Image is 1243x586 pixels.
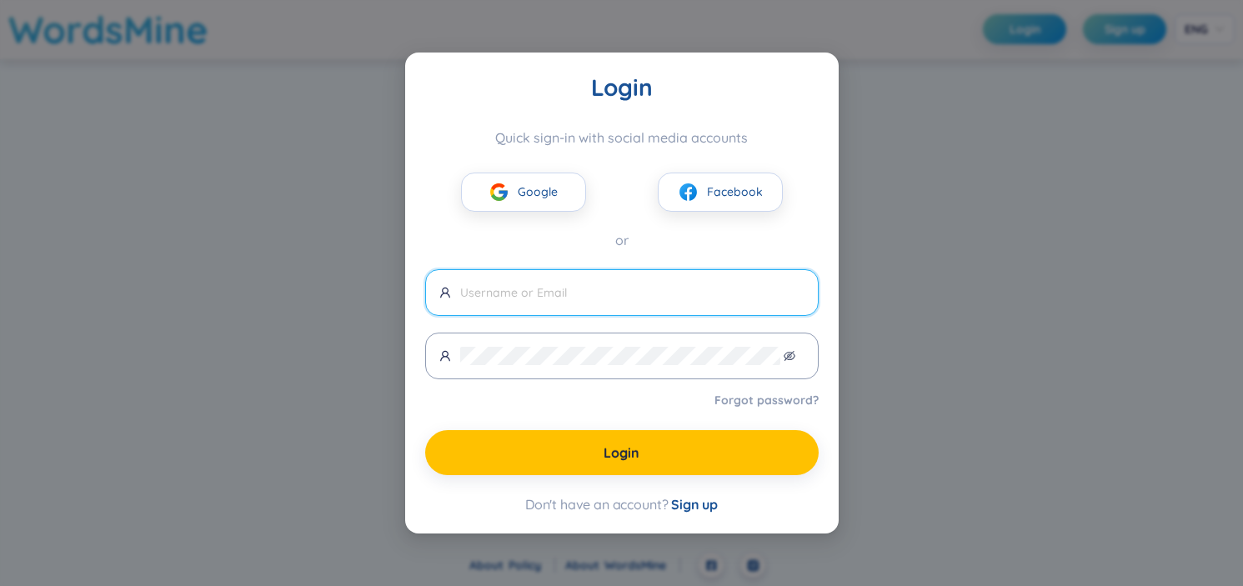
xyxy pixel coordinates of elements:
img: google [489,182,509,203]
div: Quick sign-in with social media accounts [425,129,819,146]
span: Google [518,183,558,201]
span: eye-invisible [784,350,795,362]
span: Facebook [707,183,763,201]
div: Login [425,73,819,103]
a: Forgot password? [714,392,819,408]
input: Username or Email [460,283,804,302]
img: facebook [678,182,699,203]
button: Login [425,430,819,475]
div: Don't have an account? [425,495,819,513]
span: Sign up [671,496,718,513]
span: user [439,350,451,362]
button: googleGoogle [461,173,586,212]
div: or [425,230,819,251]
button: facebookFacebook [658,173,783,212]
span: user [439,287,451,298]
span: Login [604,443,639,462]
